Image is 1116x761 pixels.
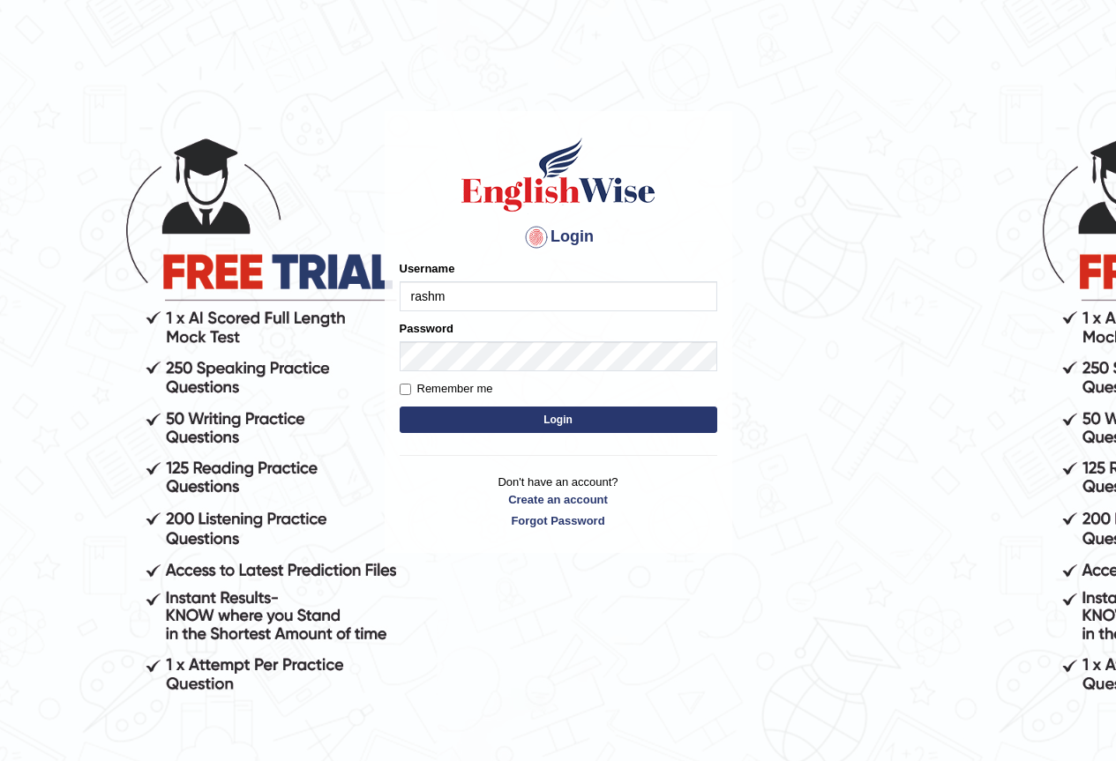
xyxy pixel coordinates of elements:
[400,223,717,251] h4: Login
[400,320,453,337] label: Password
[400,384,411,395] input: Remember me
[400,407,717,433] button: Login
[400,260,455,277] label: Username
[400,491,717,508] a: Create an account
[400,474,717,528] p: Don't have an account?
[458,135,659,214] img: Logo of English Wise sign in for intelligent practice with AI
[400,512,717,529] a: Forgot Password
[400,380,493,398] label: Remember me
